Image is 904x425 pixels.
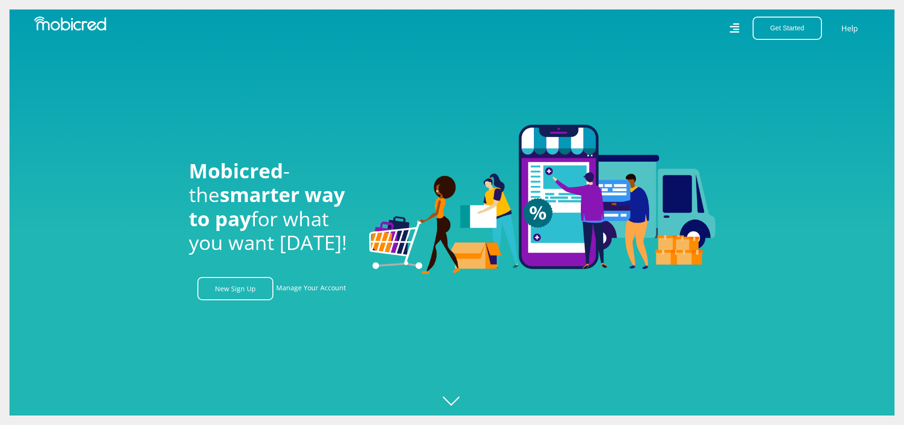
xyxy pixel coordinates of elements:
span: smarter way to pay [189,181,345,231]
img: Mobicred [34,17,106,31]
a: Help [841,22,858,35]
button: Get Started [753,17,822,40]
img: Welcome to Mobicred [369,125,716,275]
a: New Sign Up [197,277,273,300]
h1: - the for what you want [DATE]! [189,159,355,255]
a: Manage Your Account [276,277,346,300]
span: Mobicred [189,157,283,184]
